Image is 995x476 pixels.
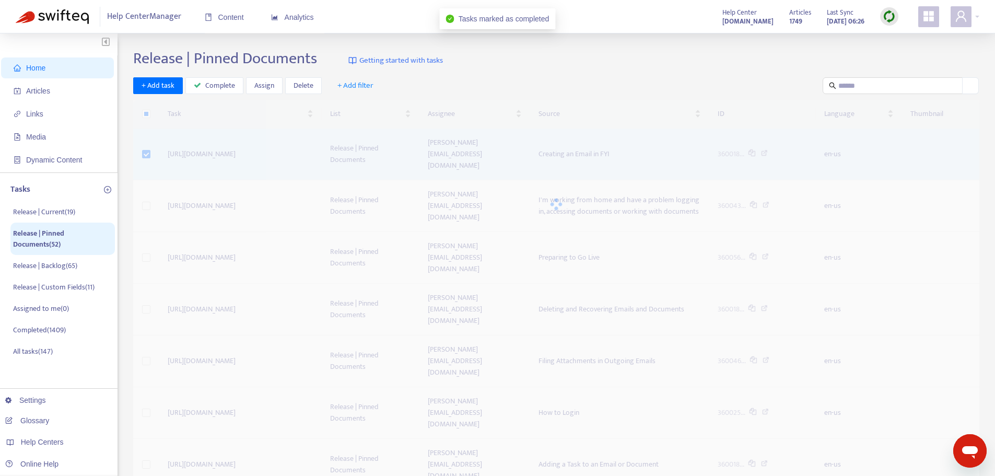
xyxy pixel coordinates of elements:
p: All tasks ( 147 ) [13,346,53,357]
a: Online Help [5,460,58,468]
span: plus-circle [104,186,111,193]
span: Help Centers [21,438,64,446]
span: Links [26,110,43,118]
p: Release | Pinned Documents ( 52 ) [13,228,112,250]
button: + Add filter [330,77,381,94]
span: Articles [789,7,811,18]
p: Completed ( 1409 ) [13,324,66,335]
strong: [DOMAIN_NAME] [722,16,774,27]
span: home [14,64,21,72]
p: Release | Backlog ( 65 ) [13,260,77,271]
p: Release | Custom Fields ( 11 ) [13,282,95,293]
span: user [955,10,967,22]
strong: 1749 [789,16,802,27]
span: + Add task [142,80,174,91]
a: [DOMAIN_NAME] [722,15,774,27]
button: Assign [246,77,283,94]
span: Assign [254,80,274,91]
p: Release | Current ( 19 ) [13,206,75,217]
span: link [14,110,21,118]
span: file-image [14,133,21,141]
span: Complete [205,80,235,91]
span: Home [26,64,45,72]
p: Tasks [10,183,30,196]
img: image-link [348,56,357,65]
span: + Add filter [337,79,373,92]
button: Complete [185,77,243,94]
button: + Add task [133,77,183,94]
a: Glossary [5,416,49,425]
span: Content [205,13,244,21]
span: Help Center Manager [107,7,181,27]
span: container [14,156,21,164]
button: Delete [285,77,322,94]
p: Assigned to me ( 0 ) [13,303,69,314]
a: Getting started with tasks [348,49,443,72]
span: Analytics [271,13,314,21]
span: account-book [14,87,21,95]
a: Settings [5,396,46,404]
span: Last Sync [827,7,853,18]
span: area-chart [271,14,278,21]
span: search [829,82,836,89]
span: Help Center [722,7,757,18]
span: Tasks marked as completed [459,15,549,23]
span: Media [26,133,46,141]
span: appstore [922,10,935,22]
iframe: Button to launch messaging window [953,434,987,468]
span: book [205,14,212,21]
h2: Release | Pinned Documents [133,49,317,68]
img: Swifteq [16,9,89,24]
img: sync.dc5367851b00ba804db3.png [883,10,896,23]
span: Dynamic Content [26,156,82,164]
span: Delete [294,80,313,91]
span: check-circle [446,15,454,23]
strong: [DATE] 06:26 [827,16,864,27]
span: Getting started with tasks [359,55,443,67]
span: Articles [26,87,50,95]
